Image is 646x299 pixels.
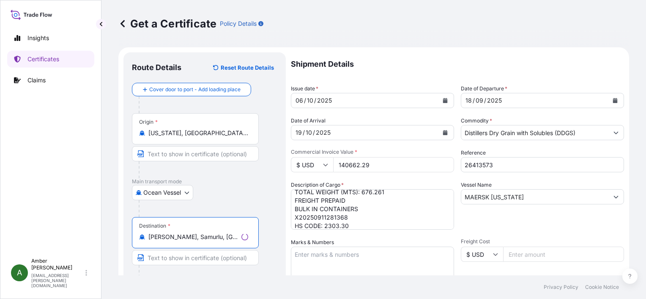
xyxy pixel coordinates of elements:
p: [EMAIL_ADDRESS][PERSON_NAME][DOMAIN_NAME] [31,273,84,288]
a: Cookie Notice [585,284,619,291]
span: Date of Departure [461,84,507,93]
button: Show suggestions [608,125,624,140]
input: Text to appear on certificate [132,146,259,161]
div: / [304,95,306,106]
div: / [314,95,316,106]
span: Date of Arrival [291,117,326,125]
div: Destination [139,223,170,229]
input: Type to search commodity [461,125,608,140]
button: Calendar [608,94,622,107]
p: Amber [PERSON_NAME] [31,258,84,271]
label: Description of Cargo [291,181,344,189]
a: Certificates [7,51,94,68]
a: Privacy Policy [544,284,578,291]
label: Vessel Name [461,181,492,189]
button: Reset Route Details [209,61,277,74]
span: Freight Cost [461,238,624,245]
p: Route Details [132,63,181,73]
div: Loading [241,234,248,240]
div: / [313,128,315,138]
div: day, [295,95,304,106]
label: Reference [461,149,486,157]
div: / [303,128,305,138]
div: Origin [139,119,158,125]
label: Marks & Numbers [291,238,334,247]
div: / [473,95,475,106]
button: Show suggestions [608,189,624,204]
label: Commodity [461,117,492,125]
input: Enter amount [503,247,624,262]
input: Destination [148,233,238,241]
input: Enter amount [333,157,454,172]
div: month, [475,95,484,106]
div: month, [305,128,313,138]
div: year, [315,128,331,138]
p: Shipment Details [291,52,624,76]
p: Insights [27,34,49,42]
a: Insights [7,30,94,46]
button: Calendar [438,94,452,107]
p: Certificates [27,55,59,63]
div: year, [486,95,503,106]
p: Main transport mode [132,178,277,185]
input: Type to search vessel name or IMO [461,189,608,204]
button: Cover door to port - Add loading place [132,83,251,96]
span: A [17,269,22,277]
p: Claims [27,76,46,84]
div: day, [465,95,473,106]
p: Reset Route Details [221,63,274,72]
span: Commercial Invoice Value [291,149,454,155]
div: day, [295,128,303,138]
input: Enter booking reference [461,157,624,172]
span: Issue date [291,84,318,93]
div: month, [306,95,314,106]
input: Origin [148,129,248,137]
p: Policy Details [220,19,257,28]
a: Claims [7,72,94,89]
span: Cover door to port - Add loading place [149,85,241,94]
button: Select transport [132,185,193,200]
p: Get a Certificate [118,17,216,30]
span: Ocean Vessel [143,188,181,197]
div: / [484,95,486,106]
button: Calendar [438,126,452,139]
div: year, [316,95,333,106]
input: Text to appear on certificate [132,250,259,265]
